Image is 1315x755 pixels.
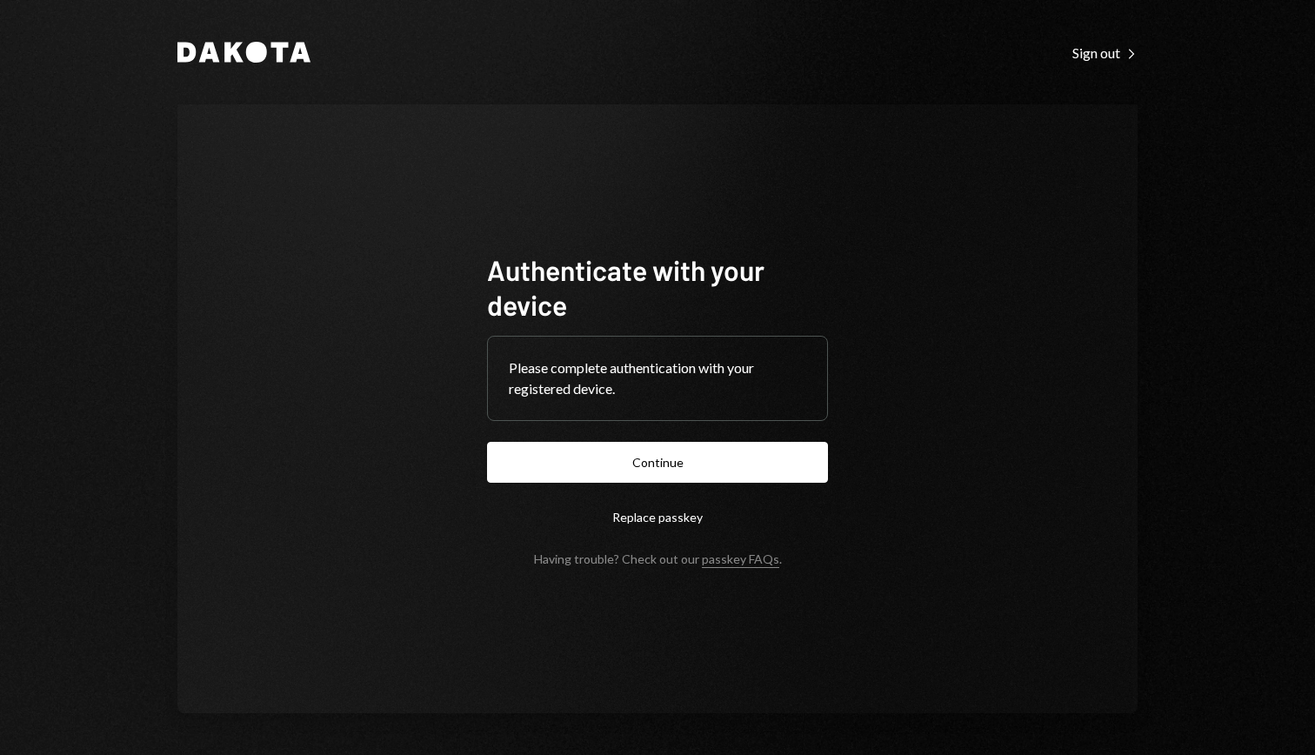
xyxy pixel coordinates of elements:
[1072,43,1138,62] a: Sign out
[487,252,828,322] h1: Authenticate with your device
[487,442,828,483] button: Continue
[487,497,828,538] button: Replace passkey
[702,551,779,568] a: passkey FAQs
[509,357,806,399] div: Please complete authentication with your registered device.
[534,551,782,566] div: Having trouble? Check out our .
[1072,44,1138,62] div: Sign out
